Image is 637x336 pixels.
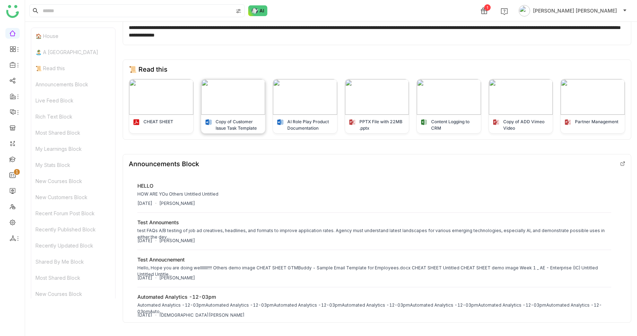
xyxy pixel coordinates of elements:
[137,227,611,240] div: test FAQs A/B testing of job ad creatives, headlines, and formats to improve application rates. A...
[31,28,115,44] div: 🏠 House
[31,92,115,109] div: Live Feed Block
[216,119,262,131] div: Copy of Customer Issue Task Template
[501,8,508,15] img: help.svg
[431,119,477,131] div: Content Logging to CRM
[137,265,611,278] div: Hello, Hope you are doing welllllll!!!! Others demo image CHEAT SHEET GTMBuddy - Sample Email Tem...
[31,254,115,270] div: Shared By Me Block
[137,256,185,263] div: Test annoucnement
[137,302,611,315] div: Automated Analytics -12-03pmAutomated Analytics -12-03pmAutomated Analytics -12-03pmAutomated Ana...
[201,79,265,115] img: 6851036a117bb35ac9bf7a53
[159,312,245,318] div: [DEMOGRAPHIC_DATA][PERSON_NAME]
[484,4,491,11] div: 1
[143,119,173,125] div: CHEAT SHEET
[31,205,115,221] div: Recent Forum Post Block
[137,219,179,226] div: test annouments
[417,79,481,115] img: 68510355117bb35ac9bf7a32
[15,168,18,176] p: 1
[137,237,152,244] div: [DATE]
[503,119,549,131] div: Copy of ADD Vimeo Video
[345,79,409,115] img: 6851037a117bb35ac9bf7a64
[129,160,199,168] div: Announcements Block
[248,5,268,16] img: ask-buddy-normal.svg
[359,119,406,131] div: PPTX File with 22MB .pptx
[31,189,115,205] div: New Customers Block
[564,119,571,126] img: pptx.svg
[159,237,195,244] div: [PERSON_NAME]
[31,141,115,157] div: My Learnings Block
[236,8,241,14] img: search-type.svg
[159,275,195,281] div: [PERSON_NAME]
[561,79,625,115] img: 68510380117bb35ac9bf7a6f
[519,5,530,16] img: avatar
[31,109,115,125] div: Rich Text Block
[489,79,553,115] img: 6851035a117bb35ac9bf7a3b
[31,173,115,189] div: New Courses Block
[31,221,115,237] div: Recently Published Block
[31,76,115,92] div: Announcements Block
[277,119,284,126] img: docx.svg
[31,286,115,302] div: New Courses Block
[129,66,167,73] div: 📜 Read this
[420,119,428,126] img: xlsx.svg
[159,200,195,207] div: [PERSON_NAME]
[31,44,115,60] div: 🏝️ A [GEOGRAPHIC_DATA]
[137,275,152,281] div: [DATE]
[14,169,20,175] nz-badge-sup: 1
[533,7,617,15] span: [PERSON_NAME] [PERSON_NAME]
[137,191,218,197] div: HOW ARE YOu Others Untitled Untitled
[31,237,115,254] div: Recently Updated Block
[137,293,216,301] div: Automated Analytics -12-03pm
[137,200,152,207] div: [DATE]
[273,79,337,115] img: 68510371117bb35ac9bf7a5c
[31,270,115,286] div: Most Shared Block
[287,119,334,131] div: AI Role Play Product Documentation
[137,182,154,189] div: HELLO
[6,5,19,18] img: logo
[137,312,152,318] div: [DATE]
[31,125,115,141] div: Most Shared Block
[133,119,140,126] img: pdf.svg
[129,79,193,115] img: 68510350117bb35ac9bf7a2a
[575,119,618,125] div: Partner Management
[31,60,115,76] div: 📜 Read this
[205,119,212,126] img: docx.svg
[349,119,356,126] img: pptx.svg
[492,119,500,126] img: pptx.svg
[31,157,115,173] div: My Stats Block
[517,5,628,16] button: [PERSON_NAME] [PERSON_NAME]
